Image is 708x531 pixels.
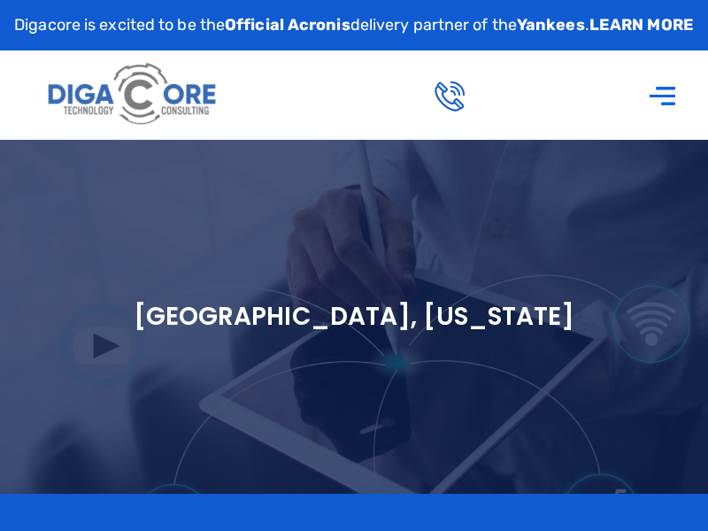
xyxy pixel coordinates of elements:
[225,15,350,35] strong: Official Acronis
[517,15,585,35] strong: Yankees
[639,71,686,119] div: Menu Toggle
[9,301,699,333] h1: [GEOGRAPHIC_DATA], [US_STATE]
[589,15,694,35] a: LEARN MORE
[14,13,694,37] p: Digacore is excited to be the delivery partner of the .
[43,57,223,133] img: Digacore logo 1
